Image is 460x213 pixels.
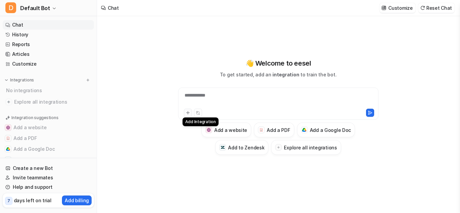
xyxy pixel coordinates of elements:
img: Add a Google Doc [302,128,306,132]
h3: Explore all integrations [284,144,337,151]
a: Help and support [3,182,94,192]
button: Add a websiteAdd a website [201,122,251,137]
a: History [3,30,94,39]
a: Explore all integrations [3,97,94,107]
a: Chat [3,20,94,30]
img: Add a website [6,126,10,130]
a: Reports [3,40,94,49]
a: Articles [3,49,94,59]
span: D [5,2,16,13]
button: Add a websiteAdd a website [3,122,94,133]
a: Invite teammates [3,173,94,182]
img: customize [382,5,386,10]
button: Add a PDFAdd a PDF [3,133,94,144]
img: Add a PDF [259,128,264,132]
p: days left on trial [14,197,52,204]
img: Add a website [207,128,211,132]
img: reset [420,5,425,10]
div: Chat [108,4,119,11]
p: To get started, add an to train the bot. [220,71,336,78]
a: Create a new Bot [3,164,94,173]
h3: Add a website [214,127,247,134]
h3: Add to Zendesk [228,144,264,151]
button: Add billing [62,196,92,205]
a: Customize [3,59,94,69]
button: Explore all integrations [271,140,341,155]
img: menu_add.svg [86,78,90,82]
span: Explore all integrations [14,97,91,107]
button: Add to ZendeskAdd to Zendesk [3,154,94,165]
div: Add Integration [183,117,219,126]
button: Add a Google DocAdd a Google Doc [297,122,355,137]
button: Add a Google DocAdd a Google Doc [3,144,94,154]
div: No integrations [4,85,94,96]
button: Integrations [3,77,36,83]
button: Add a PDFAdd a PDF [254,122,294,137]
p: 👋 Welcome to eesel [245,58,311,68]
p: 7 [7,198,10,204]
button: Add to ZendeskAdd to Zendesk [215,140,268,155]
p: Integrations [10,77,34,83]
span: Default Bot [20,3,50,13]
img: Add to Zendesk [221,145,225,150]
h3: Add a PDF [267,127,290,134]
span: integration [272,72,299,77]
img: explore all integrations [5,99,12,105]
p: Add billing [65,197,89,204]
button: Customize [380,3,415,13]
button: Reset Chat [418,3,455,13]
p: Integration suggestions [11,115,58,121]
h3: Add a Google Doc [310,127,351,134]
img: Add a Google Doc [6,147,10,151]
p: Customize [388,4,413,11]
img: expand menu [4,78,9,82]
img: Add a PDF [6,136,10,140]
